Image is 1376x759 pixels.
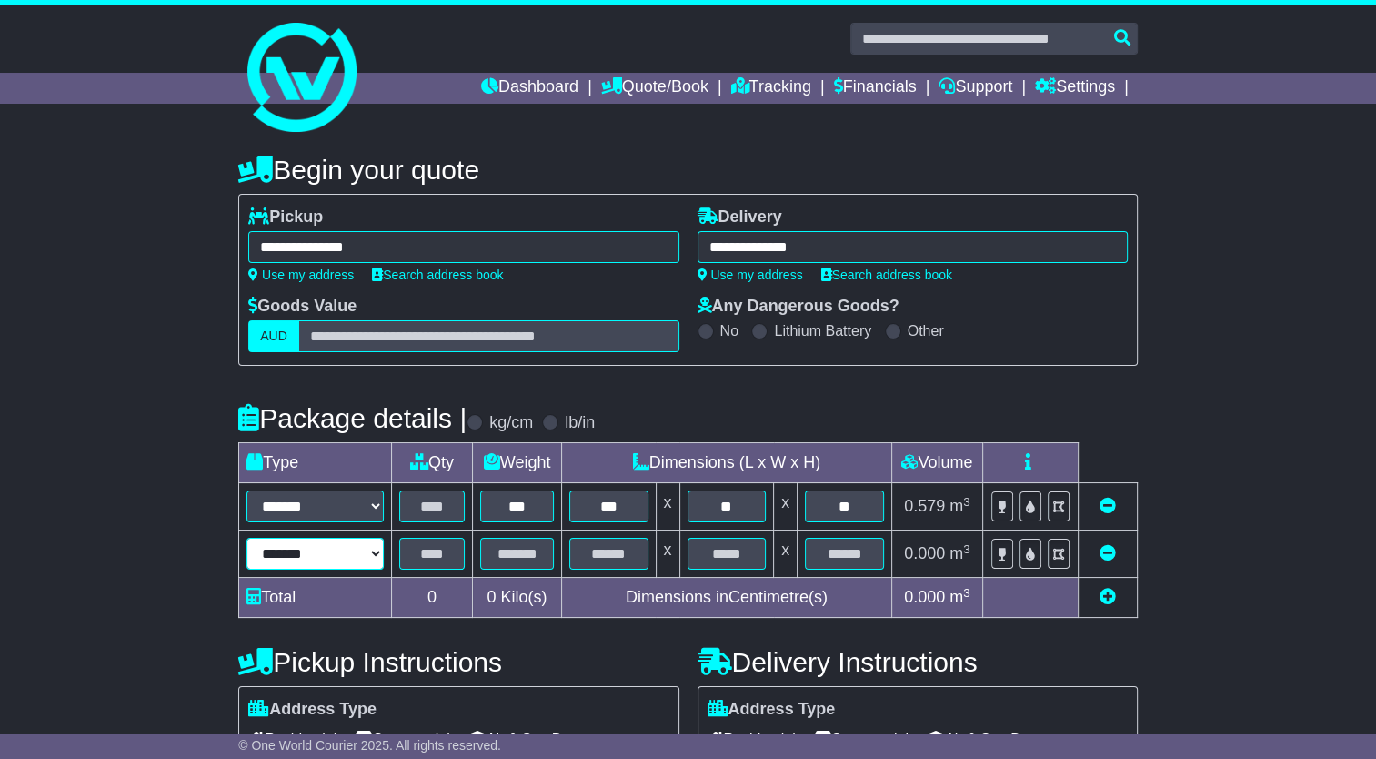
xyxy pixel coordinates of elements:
label: lb/in [565,413,595,433]
td: Weight [473,443,562,483]
a: Quote/Book [601,73,708,104]
td: Total [239,578,391,618]
td: x [656,483,679,531]
label: Delivery [698,207,782,228]
label: kg/cm [489,413,533,433]
a: Add new item [1100,588,1116,606]
a: Use my address [248,268,354,282]
h4: Delivery Instructions [698,647,1138,677]
a: Use my address [698,268,803,282]
td: Volume [891,443,982,483]
sup: 3 [963,495,970,509]
span: 0.579 [904,497,945,515]
td: Qty [391,443,473,483]
a: Dashboard [481,73,578,104]
a: Support [939,73,1012,104]
a: Search address book [372,268,503,282]
label: AUD [248,320,299,352]
span: m [949,588,970,606]
span: © One World Courier 2025. All rights reserved. [238,738,501,753]
label: Pickup [248,207,323,228]
span: 0.000 [904,588,945,606]
span: Air & Sea Depot [927,724,1050,753]
span: 0.000 [904,544,945,562]
td: Type [239,443,391,483]
h4: Package details | [238,403,467,433]
td: x [774,531,798,578]
span: Air & Sea Depot [468,724,591,753]
span: Commercial [355,724,449,753]
label: No [720,322,738,339]
h4: Pickup Instructions [238,647,678,677]
a: Remove this item [1100,544,1116,562]
label: Goods Value [248,297,357,317]
span: m [949,544,970,562]
label: Other [908,322,944,339]
a: Remove this item [1100,497,1116,515]
td: x [774,483,798,531]
td: Dimensions in Centimetre(s) [561,578,891,618]
span: Residential [248,724,336,753]
sup: 3 [963,586,970,600]
td: x [656,531,679,578]
span: Residential [708,724,796,753]
a: Financials [834,73,917,104]
label: Any Dangerous Goods? [698,297,899,317]
a: Settings [1035,73,1115,104]
span: 0 [487,588,496,606]
label: Address Type [708,700,836,720]
label: Address Type [248,700,377,720]
h4: Begin your quote [238,155,1138,185]
label: Lithium Battery [774,322,871,339]
td: Dimensions (L x W x H) [561,443,891,483]
a: Tracking [731,73,811,104]
span: m [949,497,970,515]
sup: 3 [963,542,970,556]
a: Search address book [821,268,952,282]
td: 0 [391,578,473,618]
td: Kilo(s) [473,578,562,618]
span: Commercial [814,724,909,753]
